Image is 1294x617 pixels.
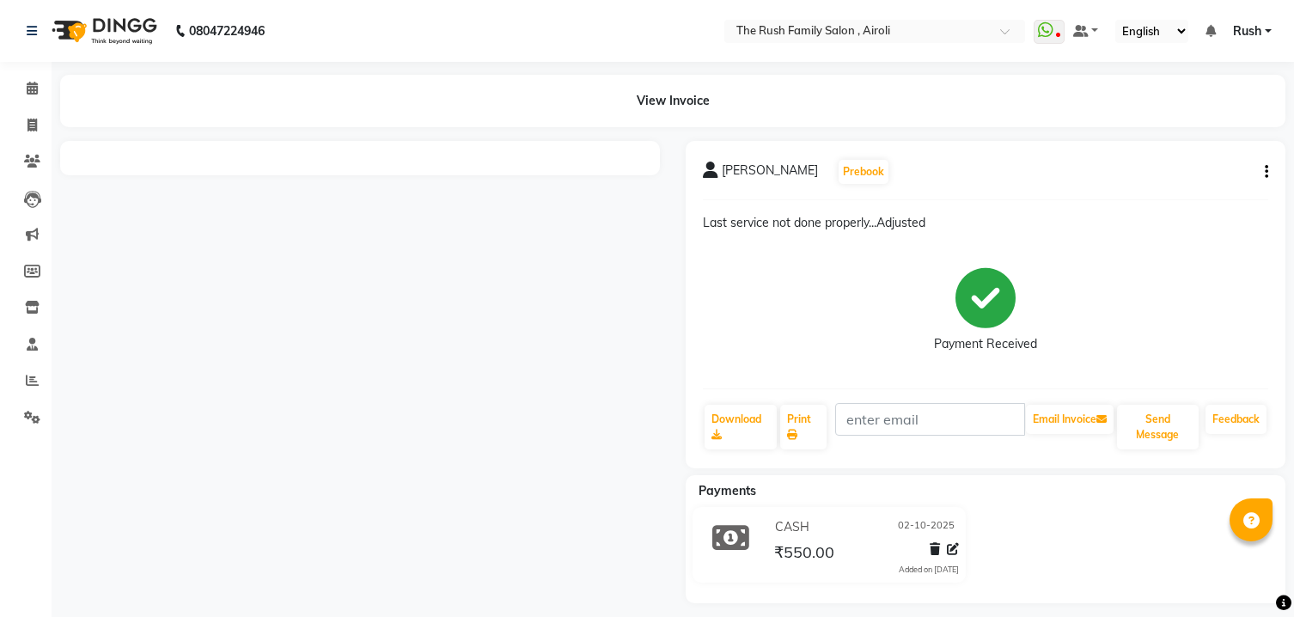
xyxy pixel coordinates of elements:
[1222,548,1277,600] iframe: chat widget
[722,162,818,186] span: [PERSON_NAME]
[699,483,756,498] span: Payments
[703,214,1268,232] p: Last service not done properly...Adjusted
[780,405,827,449] a: Print
[44,7,162,55] img: logo
[898,518,955,536] span: 02-10-2025
[1117,405,1199,449] button: Send Message
[1026,405,1114,434] button: Email Invoice
[835,403,1025,436] input: enter email
[1233,22,1261,40] span: Rush
[60,75,1285,127] div: View Invoice
[1205,405,1267,434] a: Feedback
[839,160,888,184] button: Prebook
[705,405,777,449] a: Download
[934,335,1037,353] div: Payment Received
[774,542,834,566] span: ₹550.00
[189,7,265,55] b: 08047224946
[899,564,959,576] div: Added on [DATE]
[775,518,809,536] span: CASH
